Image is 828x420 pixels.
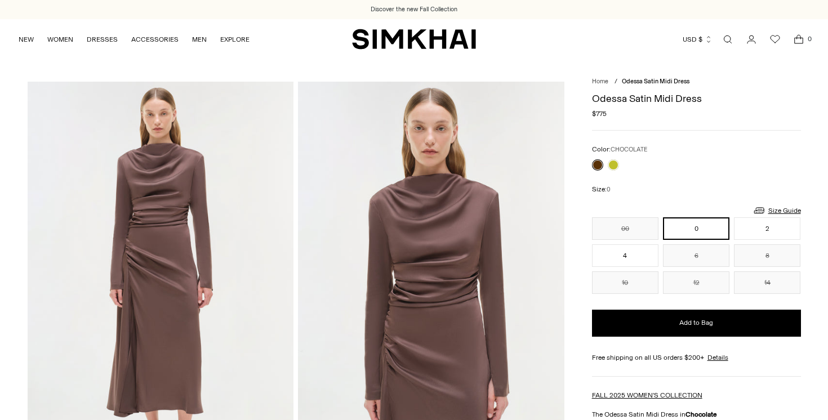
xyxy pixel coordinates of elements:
[734,271,800,294] button: 14
[683,27,713,52] button: USD $
[663,271,729,294] button: 12
[607,186,611,193] span: 0
[592,217,658,240] button: 00
[352,28,476,50] a: SIMKHAI
[592,352,801,363] div: Free shipping on all US orders $200+
[220,27,250,52] a: EXPLORE
[764,28,786,51] a: Wishlist
[371,5,457,14] a: Discover the new Fall Collection
[592,78,608,85] a: Home
[87,27,118,52] a: DRESSES
[740,28,763,51] a: Go to the account page
[592,310,801,337] button: Add to Bag
[787,28,810,51] a: Open cart modal
[592,409,801,419] p: The Odessa Satin Midi Dress in
[592,109,607,119] span: $775
[592,77,801,87] nav: breadcrumbs
[47,27,73,52] a: WOMEN
[592,144,647,155] label: Color:
[685,410,717,418] strong: Chocolate
[192,27,207,52] a: MEN
[615,77,617,87] div: /
[592,244,658,267] button: 4
[592,184,611,195] label: Size:
[716,28,739,51] a: Open search modal
[622,78,689,85] span: Odessa Satin Midi Dress
[753,203,801,217] a: Size Guide
[611,146,647,153] span: CHOCOLATE
[131,27,179,52] a: ACCESSORIES
[707,352,728,363] a: Details
[734,244,800,267] button: 8
[592,391,702,399] a: FALL 2025 WOMEN'S COLLECTION
[19,27,34,52] a: NEW
[592,271,658,294] button: 10
[592,93,801,104] h1: Odessa Satin Midi Dress
[679,318,713,328] span: Add to Bag
[734,217,800,240] button: 2
[663,217,729,240] button: 0
[804,34,814,44] span: 0
[663,244,729,267] button: 6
